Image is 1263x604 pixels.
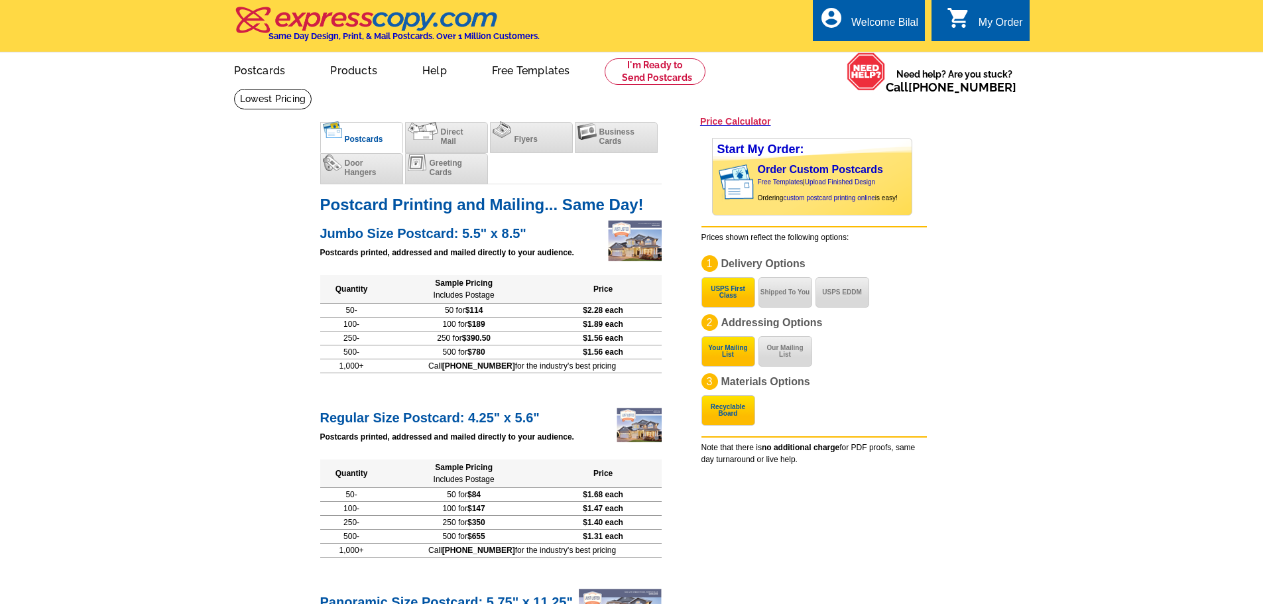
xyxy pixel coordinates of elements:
[583,320,623,329] span: $1.89 each
[408,122,438,140] img: directmail.png
[583,532,623,541] span: $1.31 each
[383,515,545,529] td: 250 for
[323,121,342,138] img: postcards_c.png
[320,487,383,501] td: 50-
[583,518,623,527] span: $1.40 each
[758,178,898,202] span: | Ordering is easy!
[467,504,485,513] span: $147
[383,359,662,373] td: Call for the industry's best pricing
[383,345,545,359] td: 500 for
[320,248,574,257] strong: Postcards printed, addressed and mailed directly to your audience.
[545,275,662,304] th: Price
[886,68,1023,94] span: Need help? Are you stuck?
[713,139,912,160] div: Start My Order:
[401,54,468,85] a: Help
[599,127,634,146] span: Business Cards
[979,17,1023,35] div: My Order
[583,347,623,357] span: $1.56 each
[441,127,463,146] span: Direct Mail
[383,501,545,515] td: 100 for
[320,501,383,515] td: 100-
[545,459,662,488] th: Price
[762,443,839,452] b: no additional charge
[583,333,623,343] span: $1.56 each
[583,490,623,499] span: $1.68 each
[847,52,886,91] img: help
[701,233,849,242] span: Prices shown reflect the following options:
[701,255,718,272] div: 1
[320,345,383,359] td: 500-
[213,54,307,85] a: Postcards
[908,80,1016,94] a: [PHONE_NUMBER]
[383,487,545,501] td: 50 for
[383,331,545,345] td: 250 for
[583,306,623,315] span: $2.28 each
[886,80,1016,94] span: Call
[442,361,515,371] b: [PHONE_NUMBER]
[320,543,383,557] td: 1,000+
[323,154,342,171] img: doorhangers.png
[320,198,662,211] h1: Postcard Printing and Mailing... Same Day!
[383,459,545,488] th: Sample Pricing
[514,135,538,144] span: Flyers
[467,518,485,527] span: $350
[467,532,485,541] span: $655
[701,373,718,390] div: 3
[234,16,540,41] a: Same Day Design, Print, & Mail Postcards. Over 1 Million Customers.
[467,347,485,357] span: $780
[758,178,804,186] a: Free Templates
[805,178,875,186] a: Upload Finished Design
[465,306,483,315] span: $114
[721,376,810,387] span: Materials Options
[716,160,763,204] img: post card showing stamp and address area
[320,515,383,529] td: 250-
[700,115,771,127] a: Price Calculator
[713,160,723,204] img: background image for postcard
[783,194,874,202] a: custom postcard printing online
[701,436,927,465] div: Note that there is for PDF proofs, same day turnaround or live help.
[577,123,597,140] img: businesscards.png
[430,158,462,177] span: Greeting Cards
[819,6,843,30] i: account_circle
[269,31,540,41] h4: Same Day Design, Print, & Mail Postcards. Over 1 Million Customers.
[383,529,545,543] td: 500 for
[701,314,718,331] div: 2
[947,6,971,30] i: shopping_cart
[471,54,591,85] a: Free Templates
[320,317,383,331] td: 100-
[758,164,883,175] a: Order Custom Postcards
[320,529,383,543] td: 500-
[583,504,623,513] span: $1.47 each
[320,406,662,426] h2: Regular Size Postcard: 4.25" x 5.6"
[320,432,574,442] strong: Postcards printed, addressed and mailed directly to your audience.
[467,320,485,329] span: $189
[462,333,491,343] span: $390.50
[467,490,481,499] span: $84
[851,17,918,35] div: Welcome Bilal
[320,303,383,317] td: 50-
[345,135,383,144] span: Postcards
[434,475,495,484] span: Includes Postage
[320,359,383,373] td: 1,000+
[701,336,755,367] button: Your Mailing List
[383,303,545,317] td: 50 for
[434,290,495,300] span: Includes Postage
[721,258,806,269] span: Delivery Options
[701,277,755,308] button: USPS First Class
[408,154,427,171] img: greetingcards.png
[701,395,755,426] button: Recyclable Board
[320,331,383,345] td: 250-
[442,546,515,555] b: [PHONE_NUMBER]
[493,121,512,138] img: flyers.png
[320,459,383,488] th: Quantity
[721,317,823,328] span: Addressing Options
[947,15,1023,31] a: shopping_cart My Order
[383,543,662,557] td: Call for the industry's best pricing
[320,275,383,304] th: Quantity
[383,275,545,304] th: Sample Pricing
[309,54,398,85] a: Products
[758,336,812,367] button: Our Mailing List
[320,222,662,241] h2: Jumbo Size Postcard: 5.5" x 8.5"
[758,277,812,308] button: Shipped To You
